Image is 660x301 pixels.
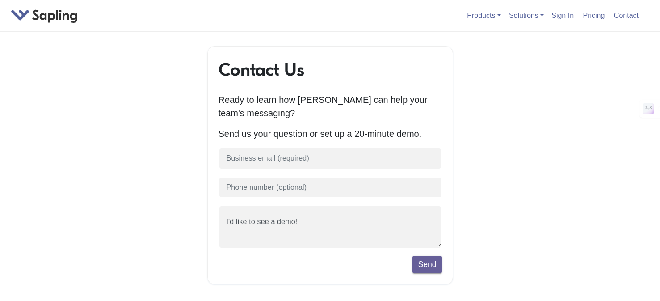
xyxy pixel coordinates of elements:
[467,12,500,19] a: Products
[219,177,442,199] input: Phone number (optional)
[219,93,442,120] p: Ready to learn how [PERSON_NAME] can help your team's messaging?
[219,127,442,140] p: Send us your question or set up a 20-minute demo.
[219,148,442,170] input: Business email (required)
[219,59,442,81] h1: Contact Us
[412,256,441,273] button: Send
[548,8,577,23] a: Sign In
[219,205,442,249] textarea: I'd like to see a demo!
[580,8,609,23] a: Pricing
[509,12,544,19] a: Solutions
[610,8,642,23] a: Contact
